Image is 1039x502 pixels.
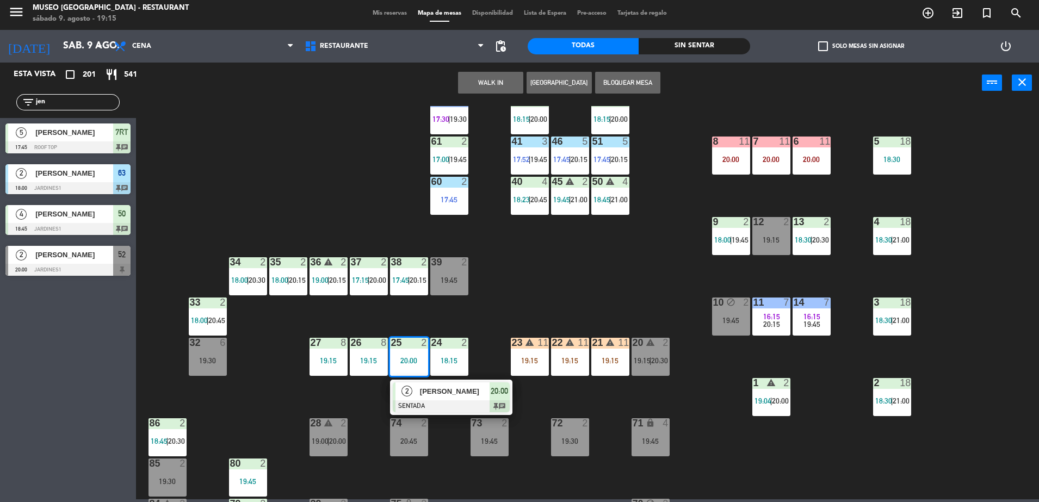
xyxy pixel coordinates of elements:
[401,386,412,396] span: 2
[513,155,530,164] span: 17:52
[743,298,750,307] div: 2
[632,437,670,445] div: 19:45
[420,386,490,397] span: [PERSON_NAME]
[611,155,628,164] span: 20:15
[311,418,311,428] div: 28
[35,127,113,138] span: [PERSON_NAME]
[220,298,226,307] div: 2
[593,195,610,204] span: 18:45
[609,195,611,204] span: |
[766,378,776,387] i: warning
[893,396,910,405] span: 21:00
[618,338,629,348] div: 11
[752,156,790,163] div: 20:00
[572,10,612,16] span: Pre-acceso
[752,236,790,244] div: 19:15
[900,378,911,388] div: 18
[783,298,790,307] div: 7
[260,257,267,267] div: 2
[553,195,570,204] span: 19:45
[824,298,830,307] div: 7
[271,276,288,284] span: 18:00
[115,126,128,139] span: 7RT
[270,257,271,267] div: 35
[794,298,794,307] div: 14
[502,418,508,428] div: 2
[311,338,311,348] div: 27
[231,276,248,284] span: 18:00
[893,316,910,325] span: 21:00
[609,155,611,164] span: |
[763,320,780,329] span: 20:15
[639,38,750,54] div: Sin sentar
[461,96,468,106] div: 2
[327,437,330,445] span: |
[35,96,119,108] input: Filtrar por nombre...
[124,69,137,81] span: 541
[83,69,96,81] span: 201
[569,155,571,164] span: |
[369,276,386,284] span: 20:00
[891,235,893,244] span: |
[529,115,531,123] span: |
[367,10,412,16] span: Mis reservas
[287,276,289,284] span: |
[529,155,531,164] span: |
[794,217,794,227] div: 13
[622,177,629,187] div: 4
[324,418,333,427] i: warning
[530,115,547,123] span: 20:00
[513,195,530,204] span: 18:23
[803,320,820,329] span: 19:45
[421,418,428,428] div: 2
[118,207,126,220] span: 50
[312,437,329,445] span: 19:00
[341,257,347,267] div: 2
[189,357,227,364] div: 19:30
[803,312,820,321] span: 16:15
[461,257,468,267] div: 2
[390,437,428,445] div: 20:45
[289,276,306,284] span: 20:15
[421,257,428,267] div: 2
[352,276,369,284] span: 17:15
[605,338,615,347] i: warning
[542,96,548,106] div: 2
[986,76,999,89] i: power_input
[461,137,468,146] div: 2
[634,356,651,365] span: 19:15
[753,298,754,307] div: 11
[408,276,410,284] span: |
[207,316,209,325] span: |
[16,209,27,220] span: 4
[982,75,1002,91] button: power_input
[230,257,231,267] div: 34
[1012,75,1032,91] button: close
[582,177,589,187] div: 2
[595,72,660,94] button: Bloquear Mesa
[64,68,77,81] i: crop_square
[247,276,249,284] span: |
[320,42,368,50] span: Restaurante
[151,437,168,445] span: 18:45
[448,155,450,164] span: |
[230,458,231,468] div: 80
[542,177,548,187] div: 4
[229,478,267,485] div: 19:45
[35,249,113,261] span: [PERSON_NAME]
[530,195,547,204] span: 20:45
[730,235,732,244] span: |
